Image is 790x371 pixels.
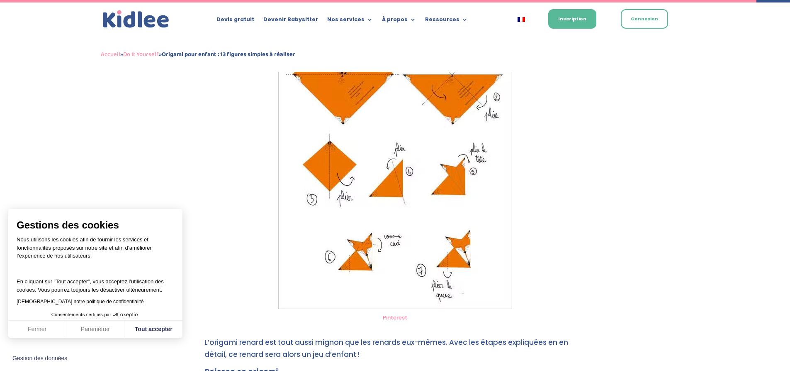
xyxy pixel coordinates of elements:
a: Kidlee Logo [101,8,171,30]
a: Pinterest [383,314,407,322]
button: Fermer [8,321,66,338]
img: Français [518,17,525,22]
a: Accueil [101,49,120,59]
a: Devenir Babysitter [263,17,318,26]
span: Gestions des cookies [17,219,174,231]
a: Do It Yourself [123,49,159,59]
a: [DEMOGRAPHIC_DATA] notre politique de confidentialité [17,299,143,305]
a: Nos services [327,17,373,26]
p: L’origami renard est tout aussi mignon que les renards eux-mêmes. Avec les étapes expliquées en e... [204,337,586,368]
button: Fermer le widget sans consentement [7,350,72,367]
a: À propos [382,17,416,26]
span: » » [101,49,295,59]
span: Consentements certifiés par [51,312,111,317]
button: Paramétrer [66,321,124,338]
p: Nous utilisons les cookies afin de fournir les services et fonctionnalités proposés sur notre sit... [17,236,174,265]
strong: Origami pour enfant : 13 figures simples à réaliser [162,49,295,59]
a: Devis gratuit [216,17,254,26]
img: logo_kidlee_bleu [101,8,171,30]
svg: Axeptio [113,302,138,327]
a: Ressources [425,17,468,26]
button: Tout accepter [124,321,182,338]
a: Inscription [548,9,596,29]
button: Consentements certifiés par [47,310,143,320]
p: En cliquant sur ”Tout accepter”, vous acceptez l’utilisation des cookies. Vous pourrez toujours l... [17,270,174,294]
a: Connexion [621,9,668,29]
img: étapes de réalisation du Renard [278,8,512,309]
span: Gestion des données [12,355,67,362]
